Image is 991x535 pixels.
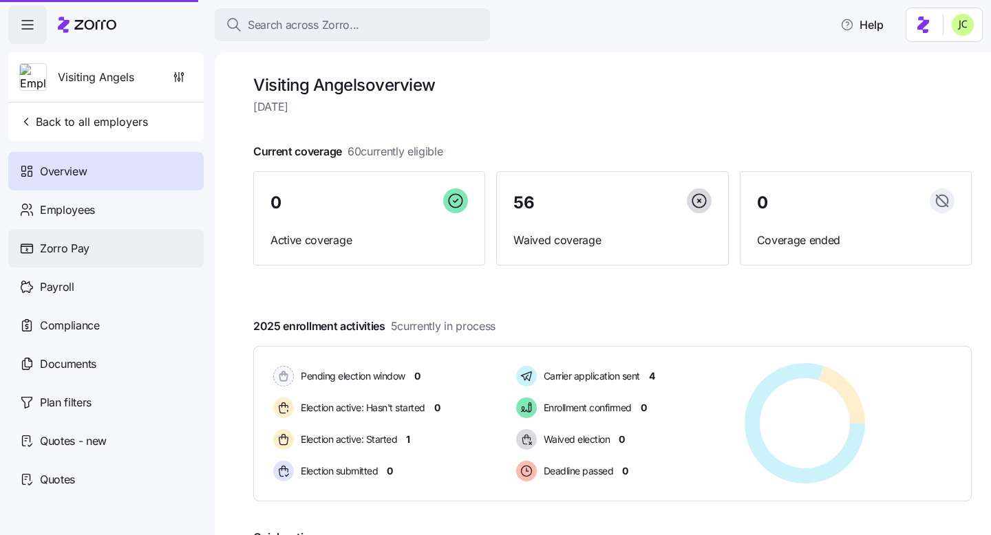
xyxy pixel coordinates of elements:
span: Enrollment confirmed [540,401,632,415]
span: Back to all employers [19,113,148,130]
span: 2025 enrollment activities [253,318,495,335]
span: 0 [270,195,281,211]
img: 0d5040ea9766abea509702906ec44285 [952,14,974,36]
span: 0 [641,401,647,415]
span: 0 [434,401,440,415]
button: Search across Zorro... [215,8,490,41]
span: 0 [757,195,768,211]
span: Zorro Pay [40,240,89,257]
span: Quotes - new [40,433,107,450]
span: Carrier application sent [540,369,640,383]
span: 0 [622,464,628,478]
span: Overview [40,163,87,180]
img: Employer logo [20,64,46,91]
a: Compliance [8,306,204,345]
button: Help [829,11,895,39]
span: 0 [387,464,393,478]
span: Visiting Angels [58,69,134,86]
span: Help [840,17,884,33]
span: 0 [414,369,420,383]
a: Documents [8,345,204,383]
span: Coverage ended [757,232,955,249]
span: [DATE] [253,98,972,116]
a: Quotes [8,460,204,499]
span: Plan filters [40,394,92,411]
span: 0 [619,433,625,446]
span: Waived coverage [513,232,711,249]
h1: Visiting Angels overview [253,74,972,96]
button: Back to all employers [14,108,153,135]
span: Active coverage [270,232,468,249]
span: Pending election window [297,369,405,383]
span: 60 currently eligible [348,143,443,160]
span: Search across Zorro... [248,17,359,34]
span: Quotes [40,471,75,488]
span: Election active: Started [297,433,397,446]
span: Employees [40,201,95,219]
span: Documents [40,356,96,373]
span: Election active: Hasn't started [297,401,425,415]
a: Payroll [8,267,204,306]
a: Quotes - new [8,422,204,460]
span: 5 currently in process [391,318,495,335]
span: Waived election [540,433,610,446]
span: 4 [649,369,655,383]
span: Election submitted [297,464,378,478]
span: 56 [513,195,534,211]
a: Plan filters [8,383,204,422]
a: Overview [8,152,204,190]
a: Zorro Pay [8,229,204,267]
span: Deadline passed [540,464,614,478]
span: 1 [406,433,410,446]
span: Payroll [40,279,74,296]
span: Compliance [40,317,100,334]
a: Employees [8,190,204,229]
span: Current coverage [253,143,443,160]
